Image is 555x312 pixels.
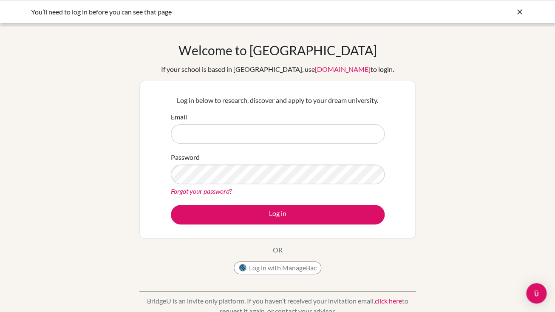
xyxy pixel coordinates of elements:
label: Password [171,152,200,162]
a: [DOMAIN_NAME] [315,65,371,73]
p: OR [273,245,283,255]
div: If your school is based in [GEOGRAPHIC_DATA], use to login. [161,64,394,74]
div: You’ll need to log in before you can see that page [31,7,396,17]
label: Email [171,112,187,122]
h1: Welcome to [GEOGRAPHIC_DATA] [178,43,377,58]
button: Log in [171,205,385,224]
p: Log in below to research, discover and apply to your dream university. [171,95,385,105]
a: click here [375,297,402,305]
div: Open Intercom Messenger [526,283,547,303]
button: Log in with ManageBac [234,261,321,274]
a: Forgot your password? [171,187,232,195]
